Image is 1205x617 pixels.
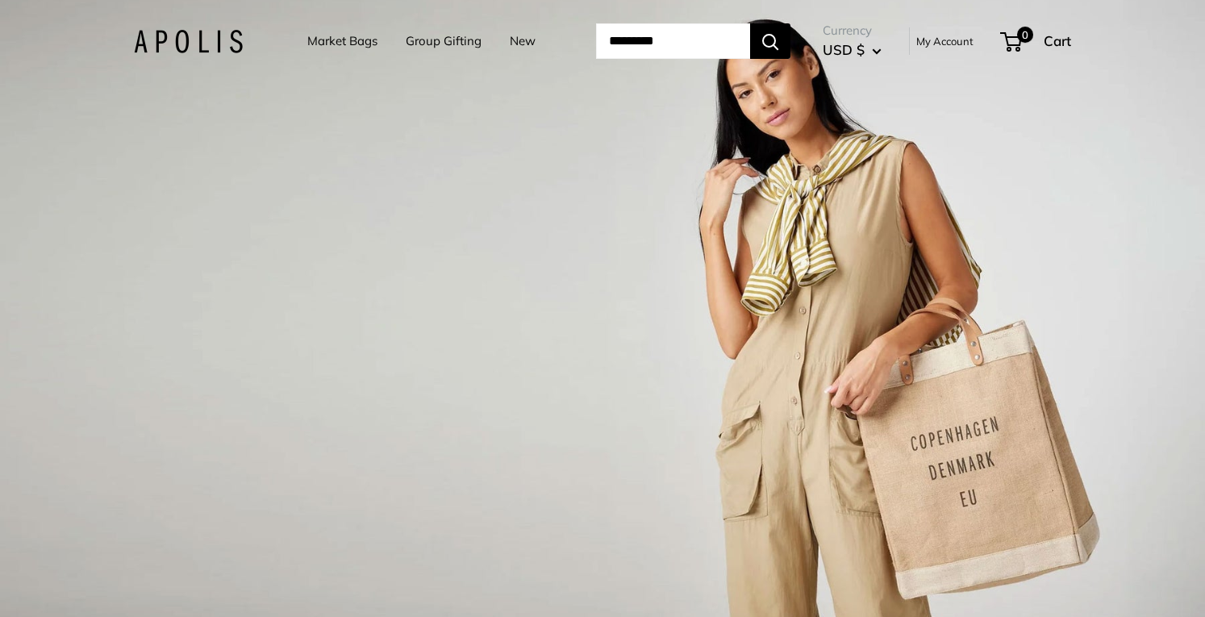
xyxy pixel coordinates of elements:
img: Apolis [134,30,243,53]
span: Currency [823,19,882,42]
input: Search... [596,23,750,59]
a: My Account [916,31,974,51]
button: USD $ [823,37,882,63]
a: Market Bags [307,30,377,52]
span: USD $ [823,41,865,58]
span: 0 [1017,27,1033,43]
a: New [510,30,536,52]
span: Cart [1044,32,1071,49]
a: Group Gifting [406,30,482,52]
button: Search [750,23,790,59]
a: 0 Cart [1002,28,1071,54]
